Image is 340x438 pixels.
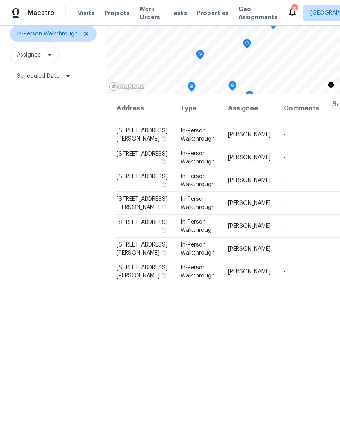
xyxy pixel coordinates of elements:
[221,94,277,123] th: Assignee
[228,269,271,275] span: [PERSON_NAME]
[228,81,236,94] div: Map marker
[284,132,286,138] span: -
[181,151,215,165] span: In-Person Walkthrough
[160,158,168,165] button: Copy Address
[117,242,168,256] span: [STREET_ADDRESS][PERSON_NAME]
[117,196,168,210] span: [STREET_ADDRESS][PERSON_NAME]
[188,82,196,95] div: Map marker
[181,196,215,210] span: In-Person Walkthrough
[228,155,271,161] span: [PERSON_NAME]
[181,242,215,256] span: In-Person Walkthrough
[284,200,286,206] span: -
[329,80,333,89] span: Toggle attribution
[104,9,130,17] span: Projects
[160,203,168,211] button: Copy Address
[117,265,168,279] span: [STREET_ADDRESS][PERSON_NAME]
[245,91,254,103] div: Map marker
[181,174,215,187] span: In-Person Walkthrough
[228,246,271,252] span: [PERSON_NAME]
[160,135,168,142] button: Copy Address
[160,249,168,256] button: Copy Address
[284,246,286,252] span: -
[284,223,286,229] span: -
[78,9,95,17] span: Visits
[28,9,55,17] span: Maestro
[243,39,251,51] div: Map marker
[228,200,271,206] span: [PERSON_NAME]
[17,30,78,38] span: In-Person Walkthrough
[326,80,336,90] button: Toggle attribution
[284,269,286,275] span: -
[181,128,215,142] span: In-Person Walkthrough
[170,10,187,16] span: Tasks
[117,151,168,157] span: [STREET_ADDRESS]
[117,220,168,225] span: [STREET_ADDRESS]
[284,155,286,161] span: -
[174,94,221,123] th: Type
[160,272,168,279] button: Copy Address
[17,72,60,80] span: Scheduled Date
[181,265,215,279] span: In-Person Walkthrough
[238,5,278,21] span: Geo Assignments
[116,94,174,123] th: Address
[277,94,326,123] th: Comments
[109,82,145,91] a: Mapbox homepage
[139,5,160,21] span: Work Orders
[17,51,41,59] span: Assignee
[117,128,168,142] span: [STREET_ADDRESS][PERSON_NAME]
[160,227,168,234] button: Copy Address
[197,9,229,17] span: Properties
[196,50,204,62] div: Map marker
[160,181,168,188] button: Copy Address
[284,178,286,183] span: -
[228,178,271,183] span: [PERSON_NAME]
[117,174,168,180] span: [STREET_ADDRESS]
[228,223,271,229] span: [PERSON_NAME]
[228,132,271,138] span: [PERSON_NAME]
[181,219,215,233] span: In-Person Walkthrough
[291,5,297,13] div: 8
